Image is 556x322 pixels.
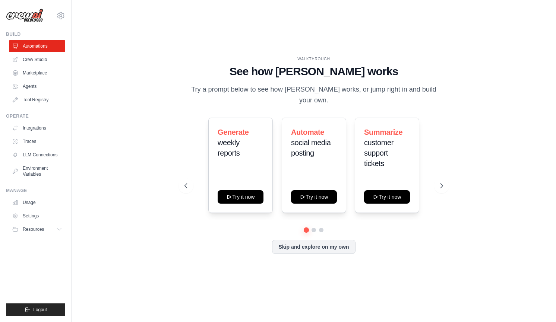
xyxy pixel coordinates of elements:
span: Automate [291,128,324,136]
img: Logo [6,9,43,23]
a: Settings [9,210,65,222]
a: Crew Studio [9,54,65,66]
div: WALKTHROUGH [184,56,443,62]
button: Skip and explore on my own [272,240,355,254]
span: customer support tickets [364,138,394,168]
span: weekly reports [218,138,240,157]
a: Traces [9,136,65,147]
a: Tool Registry [9,94,65,106]
a: Usage [9,197,65,208]
span: social media posting [291,138,331,157]
button: Logout [6,303,65,316]
span: Generate [218,128,249,136]
iframe: Chat Widget [519,286,556,322]
span: Logout [33,307,47,313]
button: Try it now [364,190,410,204]
button: Resources [9,223,65,235]
div: Operate [6,113,65,119]
h1: See how [PERSON_NAME] works [184,65,443,78]
button: Try it now [291,190,337,204]
div: Build [6,31,65,37]
a: Agents [9,80,65,92]
a: LLM Connections [9,149,65,161]
a: Automations [9,40,65,52]
p: Try a prompt below to see how [PERSON_NAME] works, or jump right in and build your own. [189,84,439,106]
span: Summarize [364,128,402,136]
span: Resources [23,226,44,232]
a: Marketplace [9,67,65,79]
a: Environment Variables [9,162,65,180]
div: Manage [6,188,65,194]
button: Try it now [218,190,263,204]
a: Integrations [9,122,65,134]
